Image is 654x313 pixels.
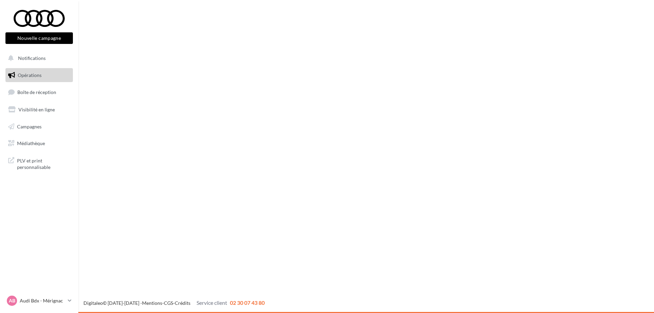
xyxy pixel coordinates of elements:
a: Opérations [4,68,74,82]
a: Campagnes [4,120,74,134]
span: AB [9,297,15,304]
a: PLV et print personnalisable [4,153,74,173]
span: Opérations [18,72,42,78]
a: Digitaleo [83,300,103,306]
a: Mentions [142,300,162,306]
span: Médiathèque [17,140,45,146]
a: Médiathèque [4,136,74,151]
span: Boîte de réception [17,89,56,95]
span: © [DATE]-[DATE] - - - [83,300,265,306]
span: Visibilité en ligne [18,107,55,112]
a: Visibilité en ligne [4,103,74,117]
span: PLV et print personnalisable [17,156,70,171]
a: Boîte de réception [4,85,74,99]
span: Notifications [18,55,46,61]
a: CGS [164,300,173,306]
span: 02 30 07 43 80 [230,299,265,306]
span: Service client [197,299,227,306]
span: Campagnes [17,123,42,129]
a: AB Audi Bdx - Mérignac [5,294,73,307]
a: Crédits [175,300,190,306]
p: Audi Bdx - Mérignac [20,297,65,304]
button: Nouvelle campagne [5,32,73,44]
button: Notifications [4,51,72,65]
